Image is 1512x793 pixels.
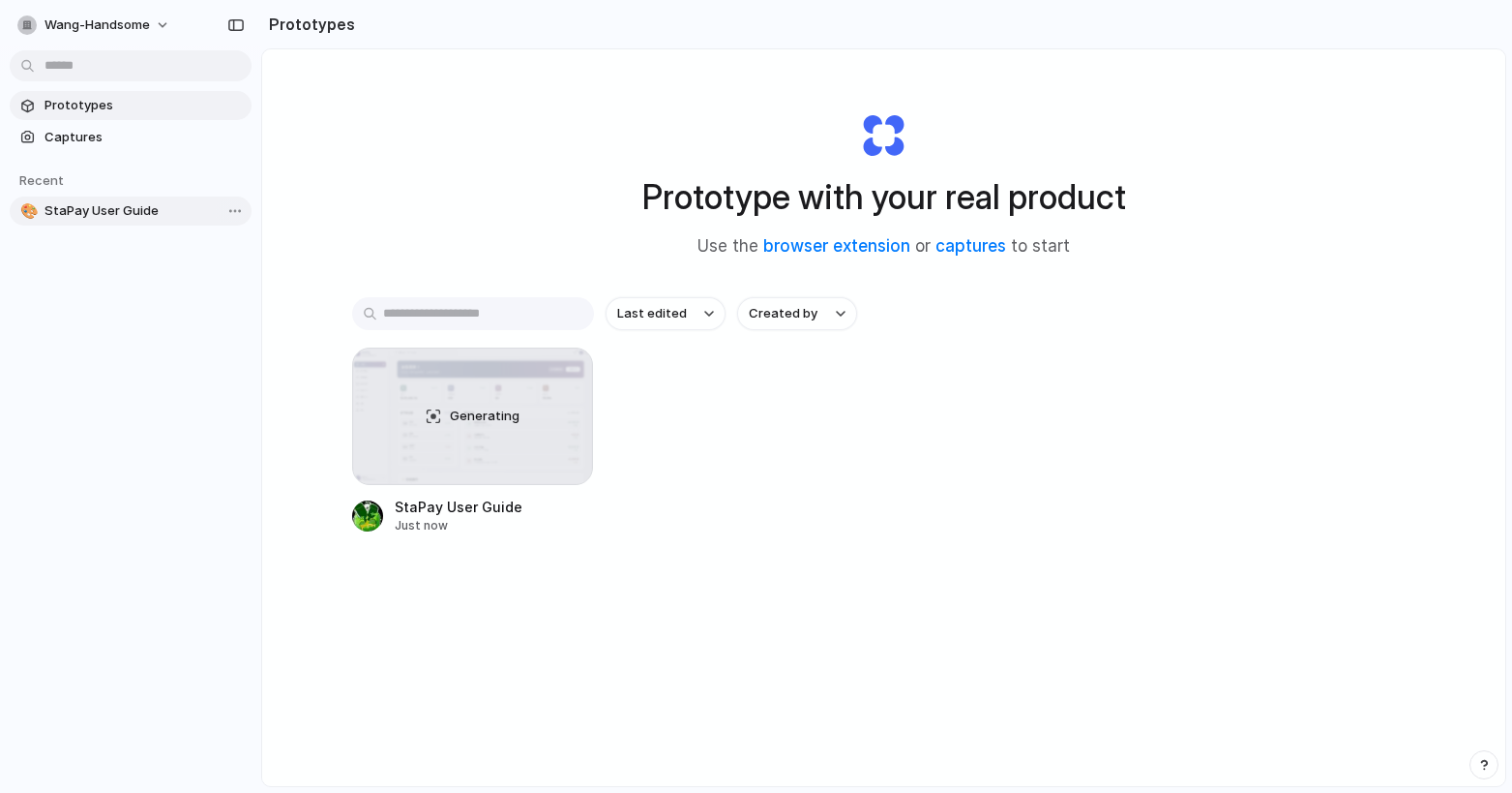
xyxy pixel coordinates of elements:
[642,171,1126,223] h1: Prototype with your real product
[763,236,910,256] a: browser extension
[395,497,522,517] div: StaPay User Guide
[352,348,594,534] a: StaPay User GuideGeneratingStaPay User GuideJust now
[44,128,244,147] span: Captures
[44,201,244,221] span: StaPay User Guide
[44,96,244,115] span: Prototypes
[935,236,1006,256] a: captures
[261,13,355,36] h2: Prototypes
[17,201,37,221] button: 🎨
[395,517,522,534] div: Just now
[450,407,519,426] span: Generating
[10,197,252,226] a: 🎨StaPay User Guide
[749,304,817,323] span: Created by
[697,234,1070,259] span: Use the or to start
[10,123,252,152] a: Captures
[20,200,34,223] div: 🎨
[44,15,150,35] span: wang-handsome
[606,297,726,330] button: Last edited
[10,91,252,120] a: Prototypes
[737,297,857,330] button: Created by
[10,10,180,41] button: wang-handsome
[19,172,64,188] span: Recent
[617,304,687,323] span: Last edited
